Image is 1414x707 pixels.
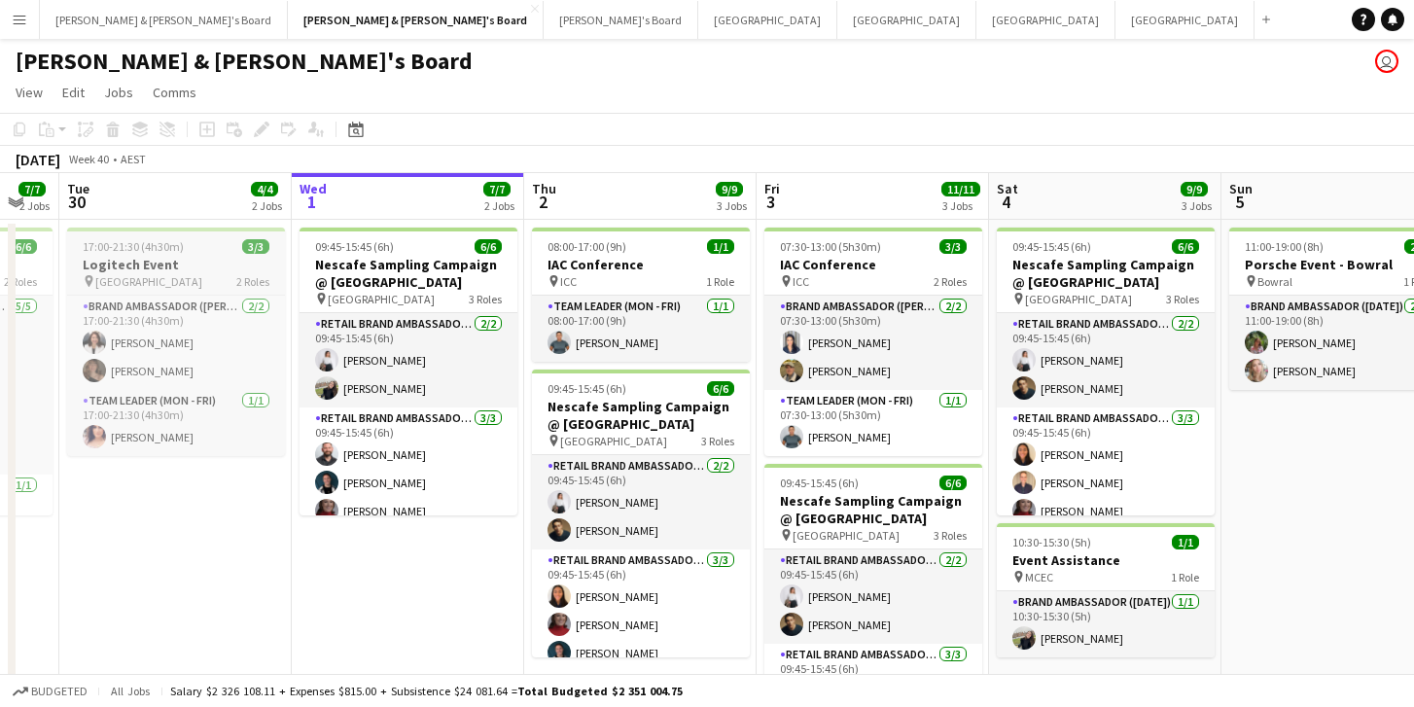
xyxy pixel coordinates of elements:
span: Total Budgeted $2 351 004.75 [517,684,683,698]
span: ICC [793,274,809,289]
app-card-role: Team Leader (Mon - Fri)1/117:00-21:30 (4h30m)[PERSON_NAME] [67,390,285,456]
app-job-card: 08:00-17:00 (9h)1/1IAC Conference ICC1 RoleTeam Leader (Mon - Fri)1/108:00-17:00 (9h)[PERSON_NAME] [532,228,750,362]
span: [GEOGRAPHIC_DATA] [560,434,667,448]
button: [GEOGRAPHIC_DATA] [1115,1,1255,39]
app-job-card: 07:30-13:00 (5h30m)3/3IAC Conference ICC2 RolesBrand Ambassador ([PERSON_NAME])2/207:30-13:00 (5h... [764,228,982,456]
span: Comms [153,84,196,101]
span: Thu [532,180,556,197]
span: Sat [997,180,1018,197]
div: 3 Jobs [1182,198,1212,213]
span: 4 [994,191,1018,213]
h3: Nescafe Sampling Campaign @ [GEOGRAPHIC_DATA] [300,256,517,291]
span: ICC [560,274,577,289]
span: 3 Roles [469,292,502,306]
span: 09:45-15:45 (6h) [548,381,626,396]
div: [DATE] [16,150,60,169]
div: AEST [121,152,146,166]
span: 1/1 [1172,535,1199,549]
app-card-role: Brand Ambassador ([PERSON_NAME])2/207:30-13:00 (5h30m)[PERSON_NAME][PERSON_NAME] [764,296,982,390]
span: Edit [62,84,85,101]
span: [GEOGRAPHIC_DATA] [793,528,900,543]
span: 5 [1226,191,1253,213]
app-card-role: RETAIL Brand Ambassador (Mon - Fri)2/209:45-15:45 (6h)[PERSON_NAME][PERSON_NAME] [764,549,982,644]
span: Budgeted [31,685,88,698]
button: [GEOGRAPHIC_DATA] [698,1,837,39]
span: Bowral [1257,274,1292,289]
span: 11/11 [941,182,980,196]
a: View [8,80,51,105]
div: 2 Jobs [484,198,514,213]
span: 3 Roles [1166,292,1199,306]
span: Sun [1229,180,1253,197]
h3: IAC Conference [764,256,982,273]
span: 3 [761,191,780,213]
button: [GEOGRAPHIC_DATA] [976,1,1115,39]
div: 2 Jobs [19,198,50,213]
app-job-card: 09:45-15:45 (6h)6/6Nescafe Sampling Campaign @ [GEOGRAPHIC_DATA] [GEOGRAPHIC_DATA]3 RolesRETAIL B... [532,370,750,657]
div: 10:30-15:30 (5h)1/1Event Assistance MCEC1 RoleBrand Ambassador ([DATE])1/110:30-15:30 (5h)[PERSON... [997,523,1215,657]
span: 3 Roles [701,434,734,448]
span: 08:00-17:00 (9h) [548,239,626,254]
span: 07:30-13:00 (5h30m) [780,239,881,254]
span: 1 Role [1171,570,1199,584]
span: 6/6 [10,239,37,254]
h3: Nescafe Sampling Campaign @ [GEOGRAPHIC_DATA] [997,256,1215,291]
span: MCEC [1025,570,1053,584]
app-card-role: RETAIL Brand Ambassador (Mon - Fri)2/209:45-15:45 (6h)[PERSON_NAME][PERSON_NAME] [532,455,750,549]
span: 2 Roles [236,274,269,289]
h3: Logitech Event [67,256,285,273]
button: [GEOGRAPHIC_DATA] [837,1,976,39]
app-user-avatar: Jenny Tu [1375,50,1398,73]
span: 6/6 [475,239,502,254]
span: 09:45-15:45 (6h) [315,239,394,254]
span: [GEOGRAPHIC_DATA] [95,274,202,289]
span: 1 [297,191,327,213]
app-card-role: Brand Ambassador ([PERSON_NAME])2/217:00-21:30 (4h30m)[PERSON_NAME][PERSON_NAME] [67,296,285,390]
span: 09:45-15:45 (6h) [1012,239,1091,254]
app-card-role: RETAIL Brand Ambassador (Mon - Fri)3/309:45-15:45 (6h)[PERSON_NAME][PERSON_NAME][PERSON_NAME] [532,549,750,672]
app-card-role: RETAIL Brand Ambassador (Mon - Fri)3/309:45-15:45 (6h)[PERSON_NAME][PERSON_NAME][PERSON_NAME] [300,407,517,530]
div: 3 Jobs [942,198,979,213]
app-job-card: 17:00-21:30 (4h30m)3/3Logitech Event [GEOGRAPHIC_DATA]2 RolesBrand Ambassador ([PERSON_NAME])2/21... [67,228,285,456]
span: 9/9 [1181,182,1208,196]
span: All jobs [107,684,154,698]
span: 3/3 [242,239,269,254]
span: 4/4 [251,182,278,196]
h3: Event Assistance [997,551,1215,569]
div: 2 Jobs [252,198,282,213]
span: 7/7 [483,182,511,196]
a: Jobs [96,80,141,105]
span: Week 40 [64,152,113,166]
span: 6/6 [707,381,734,396]
span: 3 Roles [934,528,967,543]
span: Jobs [104,84,133,101]
app-card-role: Team Leader (Mon - Fri)1/108:00-17:00 (9h)[PERSON_NAME] [532,296,750,362]
span: [GEOGRAPHIC_DATA] [1025,292,1132,306]
span: 1 Role [706,274,734,289]
app-job-card: 09:45-15:45 (6h)6/6Nescafe Sampling Campaign @ [GEOGRAPHIC_DATA] [GEOGRAPHIC_DATA]3 RolesRETAIL B... [997,228,1215,515]
button: Budgeted [10,681,90,702]
h3: Nescafe Sampling Campaign @ [GEOGRAPHIC_DATA] [764,492,982,527]
h3: IAC Conference [532,256,750,273]
span: 30 [64,191,89,213]
span: Tue [67,180,89,197]
button: [PERSON_NAME]'s Board [544,1,698,39]
h1: [PERSON_NAME] & [PERSON_NAME]'s Board [16,47,473,76]
span: 6/6 [939,476,967,490]
span: 11:00-19:00 (8h) [1245,239,1324,254]
h3: Nescafe Sampling Campaign @ [GEOGRAPHIC_DATA] [532,398,750,433]
app-card-role: Brand Ambassador ([DATE])1/110:30-15:30 (5h)[PERSON_NAME] [997,591,1215,657]
span: 1/1 [707,239,734,254]
span: 2 [529,191,556,213]
app-card-role: RETAIL Brand Ambassador ([DATE])3/309:45-15:45 (6h)[PERSON_NAME][PERSON_NAME][PERSON_NAME] [997,407,1215,530]
span: 3/3 [939,239,967,254]
app-job-card: 09:45-15:45 (6h)6/6Nescafe Sampling Campaign @ [GEOGRAPHIC_DATA] [GEOGRAPHIC_DATA]3 RolesRETAIL B... [300,228,517,515]
a: Comms [145,80,204,105]
span: 2 Roles [934,274,967,289]
a: Edit [54,80,92,105]
app-card-role: RETAIL Brand Ambassador ([DATE])2/209:45-15:45 (6h)[PERSON_NAME][PERSON_NAME] [997,313,1215,407]
span: 6/6 [1172,239,1199,254]
span: 10:30-15:30 (5h) [1012,535,1091,549]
